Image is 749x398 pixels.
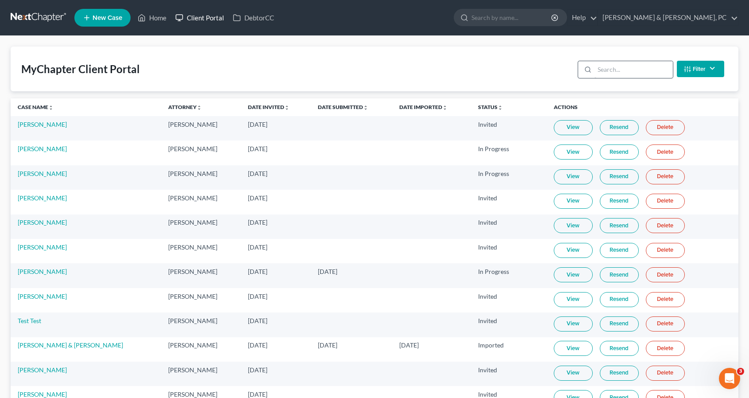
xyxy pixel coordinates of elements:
td: [PERSON_NAME] [161,239,241,263]
span: 3 [737,368,744,375]
a: Test Test [18,317,41,324]
span: [DATE] [248,390,267,398]
a: View [554,144,593,160]
a: View [554,341,593,356]
span: [DATE] [399,341,419,349]
a: [PERSON_NAME] [18,390,67,398]
a: View [554,243,593,258]
a: View [554,267,593,282]
td: [PERSON_NAME] [161,190,241,214]
td: Imported [471,337,547,362]
td: [PERSON_NAME] [161,140,241,165]
a: Resend [600,120,639,135]
a: [PERSON_NAME] [18,293,67,300]
span: [DATE] [248,219,267,226]
span: [DATE] [248,121,267,128]
a: DebtorCC [228,10,278,26]
a: Resend [600,292,639,307]
a: [PERSON_NAME] & [PERSON_NAME] [18,341,123,349]
th: Actions [547,98,738,116]
td: [PERSON_NAME] [161,263,241,288]
td: [PERSON_NAME] [161,215,241,239]
td: Invited [471,116,547,140]
a: Client Portal [171,10,228,26]
span: [DATE] [248,170,267,177]
span: [DATE] [248,145,267,152]
a: Date Invitedunfold_more [248,104,290,110]
a: View [554,120,593,135]
span: [DATE] [318,341,337,349]
i: unfold_more [442,105,448,110]
a: Resend [600,316,639,332]
a: Delete [646,169,685,184]
a: Delete [646,194,685,209]
button: Filter [677,61,724,77]
td: Invited [471,312,547,337]
a: View [554,169,593,184]
a: Resend [600,169,639,184]
i: unfold_more [284,105,290,110]
a: [PERSON_NAME] [18,170,67,177]
td: In Progress [471,165,547,190]
i: unfold_more [363,105,368,110]
a: [PERSON_NAME] [18,121,67,128]
td: Invited [471,239,547,263]
a: [PERSON_NAME] [18,268,67,275]
span: [DATE] [248,194,267,202]
span: [DATE] [248,243,267,251]
i: unfold_more [197,105,202,110]
input: Search... [595,61,673,78]
a: Resend [600,144,639,160]
iframe: Intercom live chat [719,368,740,389]
a: Date Importedunfold_more [399,104,448,110]
a: Attorneyunfold_more [168,104,202,110]
a: Delete [646,341,685,356]
span: [DATE] [248,366,267,374]
td: [PERSON_NAME] [161,337,241,362]
a: Resend [600,218,639,233]
a: Delete [646,120,685,135]
a: Case Nameunfold_more [18,104,54,110]
a: Delete [646,218,685,233]
td: Invited [471,288,547,312]
i: unfold_more [498,105,503,110]
a: [PERSON_NAME] [18,243,67,251]
a: View [554,292,593,307]
a: [PERSON_NAME] [18,145,67,152]
span: [DATE] [248,341,267,349]
a: Resend [600,366,639,381]
span: [DATE] [248,293,267,300]
a: View [554,218,593,233]
a: Statusunfold_more [478,104,503,110]
span: New Case [93,15,122,21]
td: [PERSON_NAME] [161,312,241,337]
td: [PERSON_NAME] [161,116,241,140]
a: View [554,316,593,332]
td: Invited [471,190,547,214]
a: [PERSON_NAME] & [PERSON_NAME], PC [598,10,738,26]
a: Resend [600,243,639,258]
a: Date Submittedunfold_more [318,104,368,110]
a: Delete [646,267,685,282]
i: unfold_more [48,105,54,110]
a: Resend [600,194,639,209]
span: [DATE] [318,268,337,275]
a: [PERSON_NAME] [18,366,67,374]
a: Delete [646,144,685,160]
a: Delete [646,366,685,381]
td: [PERSON_NAME] [161,165,241,190]
td: In Progress [471,263,547,288]
a: Help [568,10,597,26]
a: [PERSON_NAME] [18,219,67,226]
a: Delete [646,243,685,258]
td: Invited [471,362,547,386]
span: [DATE] [248,317,267,324]
a: [PERSON_NAME] [18,194,67,202]
a: Home [133,10,171,26]
input: Search by name... [471,9,552,26]
td: Invited [471,215,547,239]
td: [PERSON_NAME] [161,288,241,312]
a: View [554,366,593,381]
a: View [554,194,593,209]
a: Resend [600,267,639,282]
